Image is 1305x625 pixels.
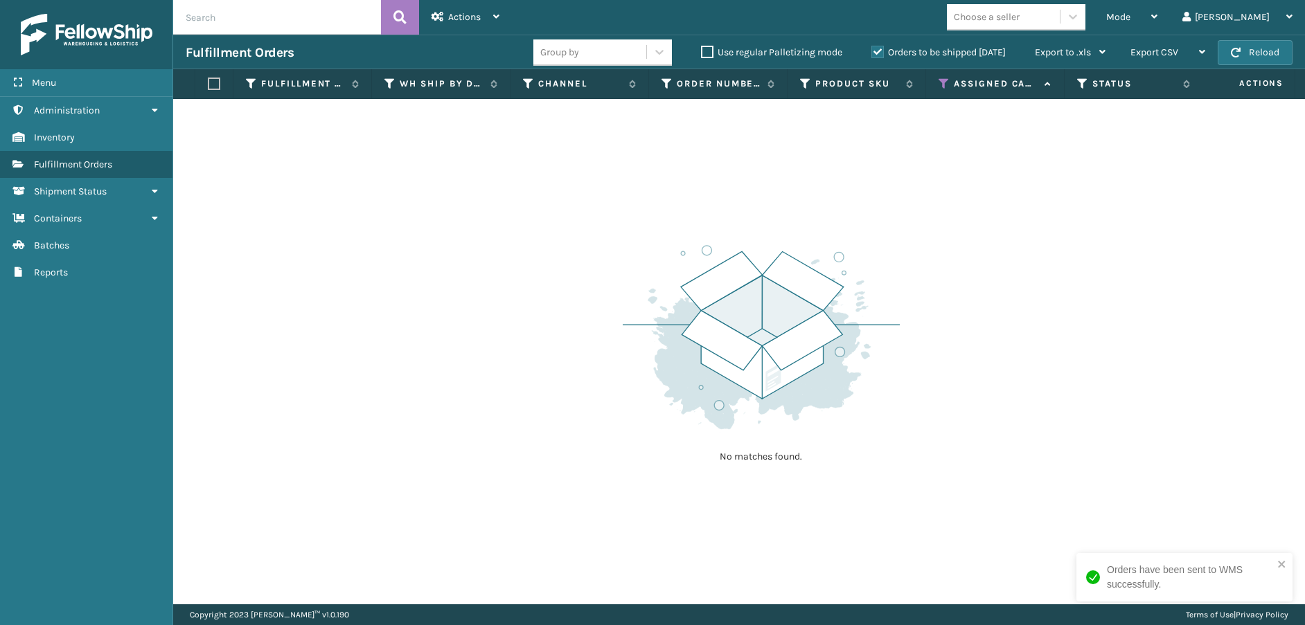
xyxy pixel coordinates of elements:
[34,212,82,224] span: Containers
[261,78,345,90] label: Fulfillment Order Id
[1196,72,1292,95] span: Actions
[1092,78,1176,90] label: Status
[34,158,112,170] span: Fulfillment Orders
[1218,40,1293,65] button: Reload
[1035,46,1091,58] span: Export to .xls
[34,266,68,278] span: Reports
[34,185,107,197] span: Shipment Status
[190,604,349,625] p: Copyright 2023 [PERSON_NAME]™ v 1.0.190
[32,77,56,89] span: Menu
[34,132,75,143] span: Inventory
[34,105,100,116] span: Administration
[448,11,481,23] span: Actions
[954,10,1020,24] div: Choose a seller
[540,45,579,60] div: Group by
[1106,11,1130,23] span: Mode
[21,14,152,55] img: logo
[815,78,899,90] label: Product SKU
[1107,563,1273,592] div: Orders have been sent to WMS successfully.
[186,44,294,61] h3: Fulfillment Orders
[701,46,842,58] label: Use regular Palletizing mode
[871,46,1006,58] label: Orders to be shipped [DATE]
[1277,559,1287,572] button: close
[677,78,761,90] label: Order Number
[538,78,622,90] label: Channel
[954,78,1038,90] label: Assigned Carrier Service
[400,78,483,90] label: WH Ship By Date
[34,239,69,251] span: Batches
[1130,46,1178,58] span: Export CSV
